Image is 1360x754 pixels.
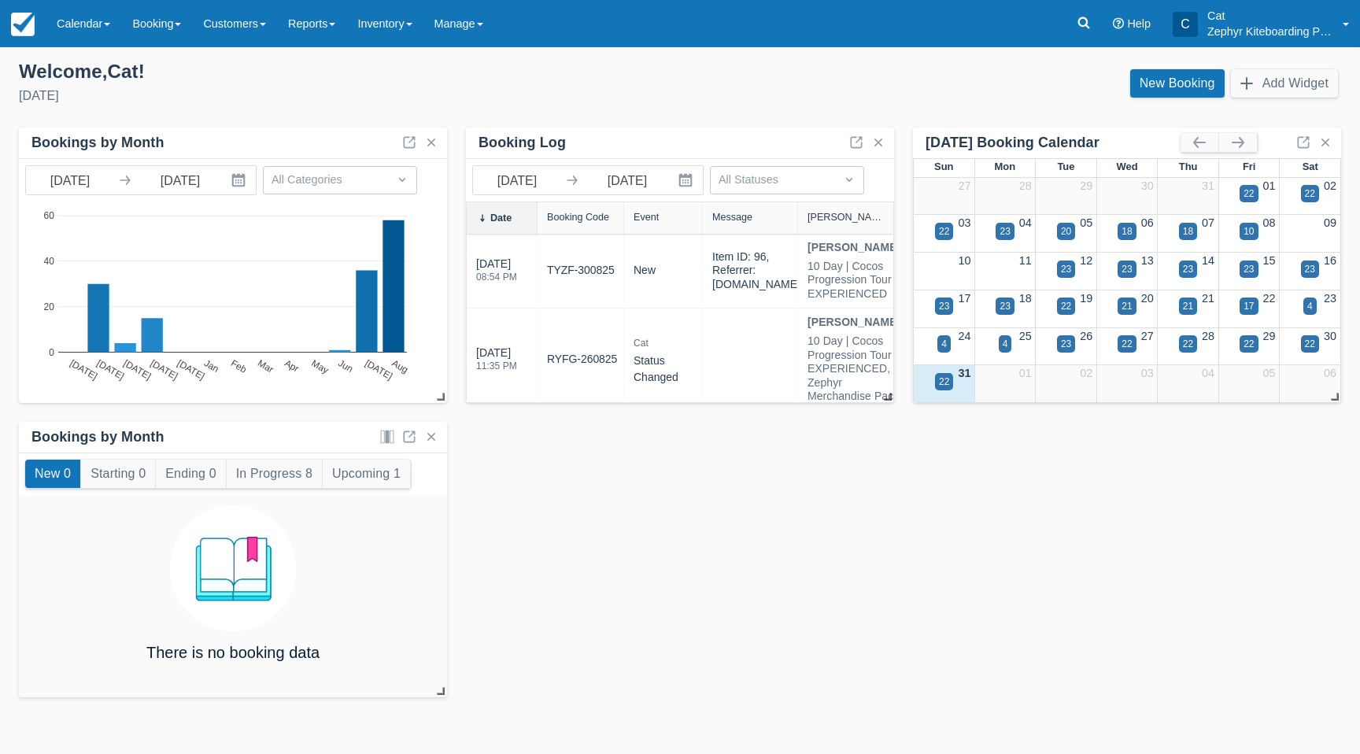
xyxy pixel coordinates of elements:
[1061,262,1071,276] div: 23
[1057,161,1074,172] span: Tue
[26,166,114,194] input: Start Date
[1202,216,1214,229] a: 07
[1061,299,1071,313] div: 22
[1263,292,1276,305] a: 22
[1019,330,1032,342] a: 25
[1263,179,1276,192] a: 01
[1080,292,1092,305] a: 19
[926,134,1181,152] div: [DATE] Booking Calendar
[1244,262,1254,276] div: 23
[1113,18,1124,29] i: Help
[1183,224,1193,238] div: 18
[1202,367,1214,379] a: 04
[170,505,296,631] img: booking.png
[146,644,320,661] h4: There is no booking data
[1231,69,1338,98] button: Add Widget
[473,166,561,194] input: Start Date
[224,166,256,194] button: Interact with the calendar and add the check-in date for your trip.
[19,60,667,83] div: Welcome , Cat !
[1244,224,1254,238] div: 10
[1141,179,1154,192] a: 30
[81,460,155,488] button: Starting 0
[19,87,667,105] div: [DATE]
[25,460,80,488] button: New 0
[634,264,656,276] span: new
[1122,337,1132,351] div: 22
[958,254,970,267] a: 10
[1202,179,1214,192] a: 31
[1019,216,1032,229] a: 04
[1141,367,1154,379] a: 03
[1127,17,1151,30] span: Help
[1122,299,1132,313] div: 21
[958,292,970,305] a: 17
[31,428,164,446] div: Bookings by Month
[1080,330,1092,342] a: 26
[490,213,512,224] div: Date
[476,345,517,380] div: [DATE]
[1000,224,1010,238] div: 23
[958,367,970,379] a: 31
[476,361,517,371] div: 11:35 PM
[995,161,1016,172] span: Mon
[1003,337,1008,351] div: 4
[1019,179,1032,192] a: 28
[1324,330,1336,342] a: 30
[1305,337,1315,351] div: 22
[1130,69,1225,98] a: New Booking
[1173,12,1198,37] div: C
[712,250,800,292] div: Item ID: 96, Referrer: [DOMAIN_NAME]
[1305,262,1315,276] div: 23
[583,166,671,194] input: End Date
[1207,8,1333,24] p: Cat
[958,216,970,229] a: 03
[1307,299,1313,313] div: 4
[1244,337,1254,351] div: 22
[1324,179,1336,192] a: 02
[939,299,949,313] div: 23
[323,460,410,488] button: Upcoming 1
[1202,330,1214,342] a: 28
[1019,292,1032,305] a: 18
[156,460,225,488] button: Ending 0
[227,460,322,488] button: In Progress 8
[1244,187,1254,201] div: 22
[939,224,949,238] div: 22
[1141,254,1154,267] a: 13
[1324,367,1336,379] a: 06
[1324,216,1336,229] a: 09
[1080,254,1092,267] a: 12
[1000,299,1010,313] div: 23
[934,161,953,172] span: Sun
[712,212,752,223] div: Message
[1303,161,1318,172] span: Sat
[939,375,949,389] div: 22
[1202,292,1214,305] a: 21
[1202,254,1214,267] a: 14
[1263,367,1276,379] a: 05
[1080,216,1092,229] a: 05
[807,212,884,223] div: [PERSON_NAME]/Item
[1183,337,1193,351] div: 22
[1183,299,1193,313] div: 21
[1243,161,1256,172] span: Fri
[1141,216,1154,229] a: 06
[1324,292,1336,305] a: 23
[1263,254,1276,267] a: 15
[136,166,224,194] input: End Date
[634,334,693,353] div: Cat
[807,241,900,253] strong: [PERSON_NAME]
[634,212,659,223] div: Event
[841,172,857,187] span: Dropdown icon
[1061,337,1071,351] div: 23
[31,134,164,152] div: Bookings by Month
[958,330,970,342] a: 24
[958,179,970,192] a: 27
[1263,330,1276,342] a: 29
[1263,216,1276,229] a: 08
[476,272,517,282] div: 08:54 PM
[1183,262,1193,276] div: 23
[1116,161,1137,172] span: Wed
[1305,187,1315,201] div: 22
[1061,224,1071,238] div: 20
